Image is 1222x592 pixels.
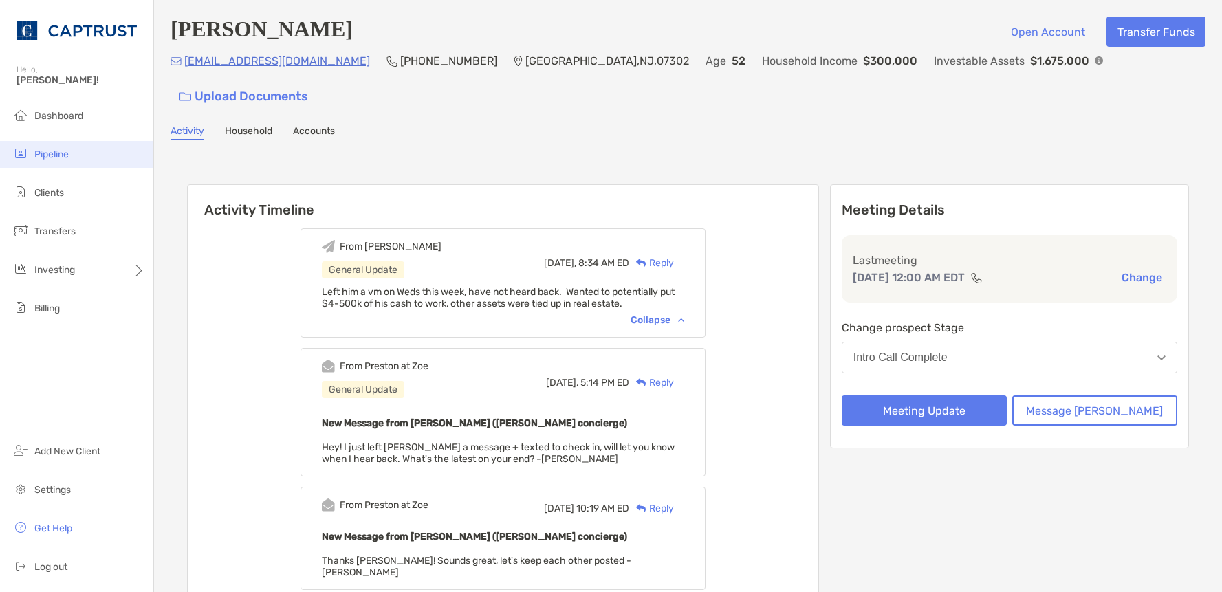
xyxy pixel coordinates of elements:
[184,52,370,69] p: [EMAIL_ADDRESS][DOMAIN_NAME]
[1030,52,1089,69] p: $1,675,000
[171,57,182,65] img: Email Icon
[636,259,646,267] img: Reply icon
[1000,17,1095,47] button: Open Account
[34,523,72,534] span: Get Help
[322,498,335,512] img: Event icon
[1117,270,1166,285] button: Change
[34,187,64,199] span: Clients
[1012,395,1177,426] button: Message [PERSON_NAME]
[322,531,627,542] b: New Message from [PERSON_NAME] ([PERSON_NAME] concierge)
[853,269,965,286] p: [DATE] 12:00 AM EDT
[1095,56,1103,65] img: Info Icon
[12,261,29,277] img: investing icon
[322,441,675,465] span: Hey! I just left [PERSON_NAME] a message + texted to check in, will let you know when I hear back...
[34,561,67,573] span: Log out
[544,503,574,514] span: [DATE]
[636,378,646,387] img: Reply icon
[842,201,1177,219] p: Meeting Details
[732,52,745,69] p: 52
[576,503,629,514] span: 10:19 AM ED
[514,56,523,67] img: Location Icon
[578,257,629,269] span: 8:34 AM ED
[12,442,29,459] img: add_new_client icon
[636,504,646,513] img: Reply icon
[340,241,441,252] div: From [PERSON_NAME]
[171,125,204,140] a: Activity
[842,395,1007,426] button: Meeting Update
[934,52,1025,69] p: Investable Assets
[322,261,404,278] div: General Update
[12,107,29,123] img: dashboard icon
[322,240,335,253] img: Event icon
[706,52,726,69] p: Age
[12,184,29,200] img: clients icon
[322,360,335,373] img: Event icon
[322,417,627,429] b: New Message from [PERSON_NAME] ([PERSON_NAME] concierge)
[34,446,100,457] span: Add New Client
[842,319,1177,336] p: Change prospect Stage
[629,256,674,270] div: Reply
[400,52,497,69] p: [PHONE_NUMBER]
[12,299,29,316] img: billing icon
[322,555,631,578] span: Thanks [PERSON_NAME]! Sounds great, let's keep each other posted -[PERSON_NAME]
[629,375,674,390] div: Reply
[853,252,1166,269] p: Last meeting
[17,74,145,86] span: [PERSON_NAME]!
[179,92,191,102] img: button icon
[34,484,71,496] span: Settings
[293,125,335,140] a: Accounts
[17,6,137,55] img: CAPTRUST Logo
[34,110,83,122] span: Dashboard
[970,272,983,283] img: communication type
[34,264,75,276] span: Investing
[678,318,684,322] img: Chevron icon
[12,519,29,536] img: get-help icon
[631,314,684,326] div: Collapse
[171,82,317,111] a: Upload Documents
[1106,17,1205,47] button: Transfer Funds
[842,342,1177,373] button: Intro Call Complete
[34,149,69,160] span: Pipeline
[34,226,76,237] span: Transfers
[171,17,353,47] h4: [PERSON_NAME]
[322,381,404,398] div: General Update
[580,377,629,388] span: 5:14 PM ED
[12,222,29,239] img: transfers icon
[762,52,858,69] p: Household Income
[188,185,818,218] h6: Activity Timeline
[340,499,428,511] div: From Preston at Zoe
[340,360,428,372] div: From Preston at Zoe
[322,286,675,309] span: Left him a vm on Weds this week, have not heard back. Wanted to potentially put $4-500k of his ca...
[853,351,948,364] div: Intro Call Complete
[225,125,272,140] a: Household
[546,377,578,388] span: [DATE],
[386,56,397,67] img: Phone Icon
[544,257,576,269] span: [DATE],
[12,145,29,162] img: pipeline icon
[12,481,29,497] img: settings icon
[12,558,29,574] img: logout icon
[1157,355,1166,360] img: Open dropdown arrow
[525,52,689,69] p: [GEOGRAPHIC_DATA] , NJ , 07302
[863,52,917,69] p: $300,000
[629,501,674,516] div: Reply
[34,303,60,314] span: Billing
